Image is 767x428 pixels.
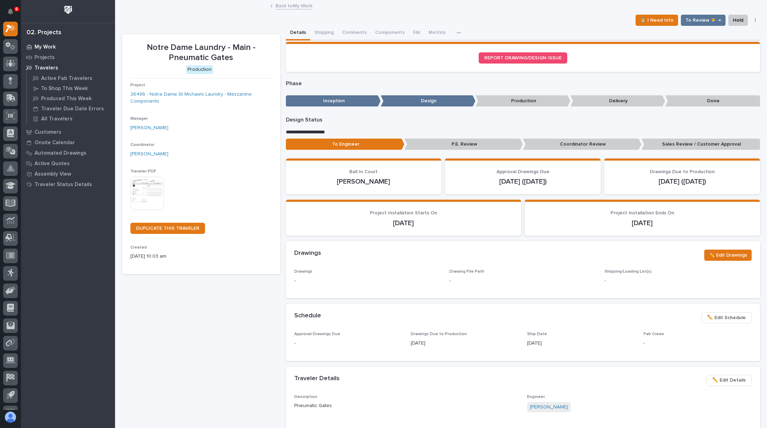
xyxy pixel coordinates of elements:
p: Travelers [35,65,58,71]
a: Back toMy Work [275,1,312,9]
a: Traveler Status Details [21,179,115,190]
span: REPORT DRAWING/DESIGN ISSUE [484,56,562,60]
p: [DATE] [411,340,519,347]
p: Produced This Week [41,96,92,102]
span: Coordinator [130,143,154,147]
p: All Travelers [41,116,73,122]
p: [DATE] [533,219,752,227]
p: Design Status [286,117,760,123]
button: FAI [409,26,424,40]
span: Approval Drawings Due [294,332,340,336]
p: - [294,340,402,347]
p: Done [665,95,760,107]
p: - [605,277,751,285]
p: [DATE] [294,219,513,227]
button: Hold [728,15,748,26]
a: [PERSON_NAME] [130,150,168,158]
span: Created [130,245,147,250]
a: Travelers [21,62,115,73]
p: 6 [15,7,18,12]
a: Automated Drawings [21,148,115,158]
p: Projects [35,54,55,61]
a: Active Quotes [21,158,115,169]
a: Onsite Calendar [21,137,115,148]
h2: Traveler Details [294,375,340,383]
a: My Work [21,42,115,52]
span: ⏳ I Need Info [640,16,674,24]
p: Assembly View [35,171,71,177]
a: Assembly View [21,169,115,179]
button: Details [286,26,310,40]
p: To Shop This Week [41,86,88,92]
p: Inception [286,95,381,107]
span: ✏️ Edit Details [712,376,746,384]
p: P.E. Review [404,139,523,150]
p: [DATE] ([DATE]) [453,177,592,186]
p: Phase [286,80,760,87]
p: Onsite Calendar [35,140,75,146]
p: My Work [35,44,56,50]
p: [DATE] ([DATE]) [613,177,752,186]
span: Project [130,83,145,87]
button: ✏️ Edit Schedule [701,312,752,323]
span: ✏️ Edit Drawings [709,251,747,259]
a: All Travelers [27,114,115,124]
p: Delivery [570,95,665,107]
p: Customers [35,129,61,135]
button: To Review 👨‍🏭 → [681,15,726,26]
button: Comments [338,26,371,40]
span: Project Installation Ends On [610,211,674,215]
p: Design [381,95,476,107]
span: Engineer [527,395,545,399]
a: To Shop This Week [27,83,115,93]
span: Drawings Due to Production [411,332,467,336]
a: REPORT DRAWING/DESIGN ISSUE [479,52,567,64]
span: Description [294,395,317,399]
button: Shipping [310,26,338,40]
p: [DATE] 10:03 am [130,253,272,260]
p: Automated Drawings [35,150,86,156]
div: Production [186,65,213,74]
a: Traveler Due Date Errors [27,104,115,113]
p: - [294,277,441,285]
a: Active Fab Travelers [27,73,115,83]
a: 26486 - Notre Dame St Michaels Laundry - Mezzanine Components [130,91,272,105]
span: Traveler PDF [130,169,156,174]
p: Traveler Status Details [35,182,92,188]
p: Active Quotes [35,161,70,167]
span: ✏️ Edit Schedule [707,313,746,322]
span: DUPLICATE THIS TRAVELER [136,226,199,231]
div: Notifications6 [9,8,18,20]
span: Ball In Court [349,169,378,174]
p: To Engineer [286,139,404,150]
span: Manager [130,117,148,121]
a: Customers [21,127,115,137]
p: Production [476,95,570,107]
a: Projects [21,52,115,62]
button: Components [371,26,409,40]
p: Active Fab Travelers [41,75,92,82]
button: ✏️ Edit Details [706,375,752,386]
span: Hold [733,16,743,24]
span: Project Installation Starts On [370,211,437,215]
h2: Drawings [294,250,321,257]
span: Drawings Due to Production [650,169,715,174]
a: [PERSON_NAME] [130,124,168,132]
p: [DATE] [527,340,635,347]
button: Notifications [3,4,18,19]
div: 02. Projects [26,29,61,37]
span: Fab Crews [644,332,664,336]
p: - [449,277,451,285]
a: [PERSON_NAME] [530,404,568,411]
p: Coordinator Review [523,139,641,150]
button: Metrics [424,26,450,40]
span: Shipping/Loading List(s) [605,270,652,274]
button: ✏️ Edit Drawings [704,250,752,261]
a: DUPLICATE THIS TRAVELER [130,223,205,234]
img: Workspace Logo [62,3,75,16]
h2: Schedule [294,312,321,320]
button: ⏳ I Need Info [636,15,678,26]
p: Pneumatic Gates [294,402,519,409]
p: Sales Review / Customer Approval [641,139,760,150]
p: Traveler Due Date Errors [41,106,104,112]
